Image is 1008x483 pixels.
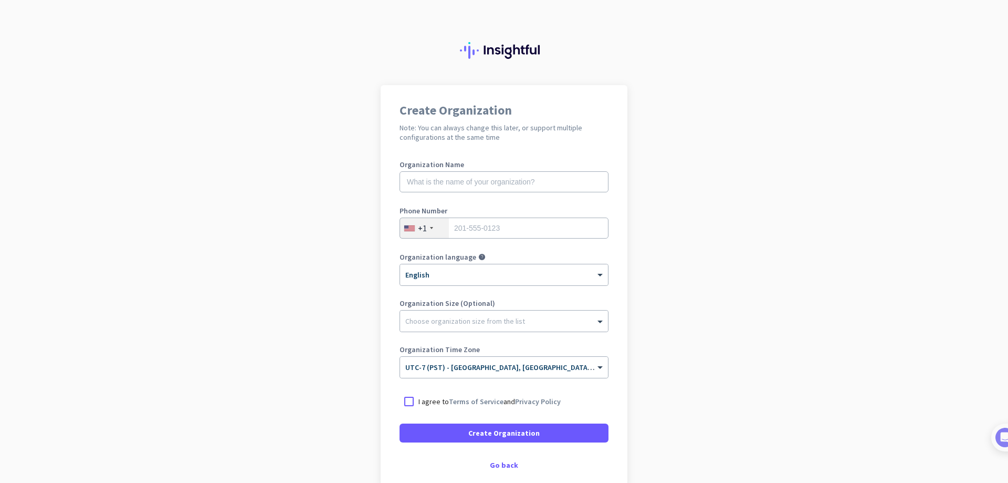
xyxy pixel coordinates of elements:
div: +1 [418,223,427,233]
div: Go back [400,461,608,469]
span: Create Organization [468,428,540,438]
h1: Create Organization [400,104,608,117]
input: 201-555-0123 [400,218,608,239]
a: Privacy Policy [515,397,561,406]
input: What is the name of your organization? [400,171,608,192]
label: Organization Name [400,161,608,168]
a: Terms of Service [449,397,503,406]
p: I agree to and [418,396,561,407]
i: help [478,253,486,261]
label: Organization Time Zone [400,346,608,353]
label: Organization language [400,253,476,261]
label: Organization Size (Optional) [400,300,608,307]
h2: Note: You can always change this later, or support multiple configurations at the same time [400,123,608,142]
img: Insightful [460,42,548,59]
button: Create Organization [400,424,608,443]
label: Phone Number [400,207,608,214]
